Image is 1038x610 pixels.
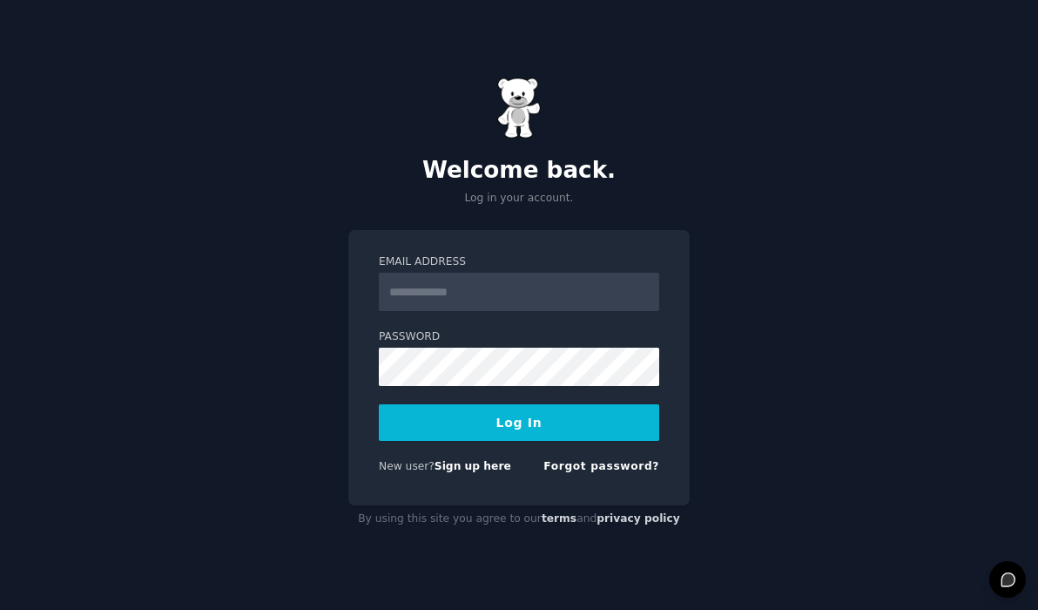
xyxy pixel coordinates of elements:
[348,157,690,185] h2: Welcome back.
[597,512,680,525] a: privacy policy
[497,78,541,139] img: Gummy Bear
[379,254,659,270] label: Email Address
[379,329,659,345] label: Password
[379,404,659,441] button: Log In
[379,460,435,472] span: New user?
[542,512,576,525] a: terms
[348,191,690,207] p: Log in your account.
[543,460,659,472] a: Forgot password?
[435,460,511,472] a: Sign up here
[348,505,690,533] div: By using this site you agree to our and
